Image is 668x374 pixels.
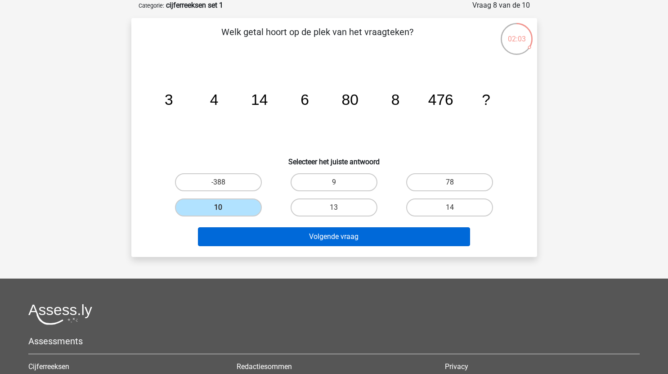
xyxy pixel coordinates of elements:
tspan: 6 [300,91,309,108]
label: 78 [406,173,493,191]
tspan: ? [482,91,490,108]
label: -388 [175,173,262,191]
tspan: 476 [428,91,453,108]
p: Welk getal hoort op de plek van het vraagteken? [146,25,489,52]
tspan: 80 [341,91,358,108]
tspan: 4 [210,91,218,108]
tspan: 8 [391,91,399,108]
tspan: 14 [251,91,268,108]
h5: Assessments [28,336,640,347]
img: Assessly logo [28,304,92,325]
a: Redactiesommen [237,362,292,371]
label: 9 [291,173,377,191]
label: 13 [291,198,377,216]
label: 10 [175,198,262,216]
button: Volgende vraag [198,227,470,246]
h6: Selecteer het juiste antwoord [146,150,523,166]
a: Cijferreeksen [28,362,69,371]
small: Categorie: [139,2,164,9]
label: 14 [406,198,493,216]
strong: cijferreeksen set 1 [166,1,223,9]
a: Privacy [445,362,468,371]
div: 02:03 [500,22,534,45]
tspan: 3 [164,91,173,108]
